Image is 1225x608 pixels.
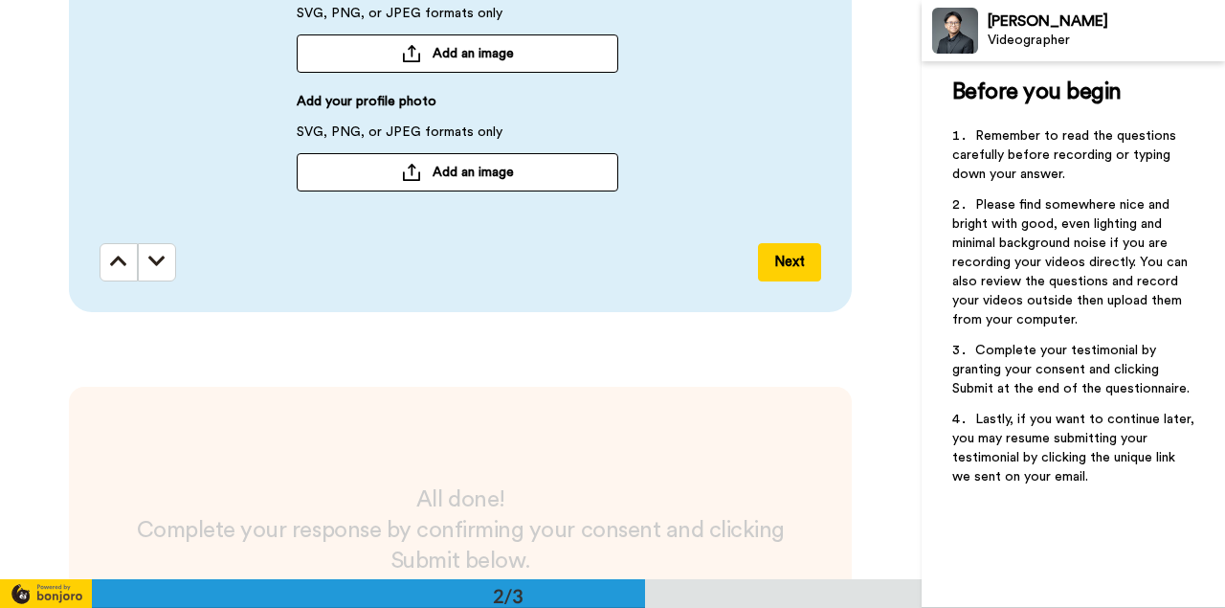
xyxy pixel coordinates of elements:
[297,34,618,73] button: Add an image
[297,123,502,153] span: SVG, PNG, or JPEG formats only
[952,80,1122,103] span: Before you begin
[932,8,978,54] img: Profile Image
[297,153,618,191] button: Add an image
[952,129,1180,181] span: Remember to read the questions carefully before recording or typing down your answer.
[297,92,436,123] span: Add your profile photo
[952,413,1198,484] span: Lastly, if you want to continue later, you may resume submitting your testimonial by clicking the...
[433,163,514,182] span: Add an image
[952,198,1192,327] span: Please find somewhere nice and bright with good, even lighting and minimal background noise if yo...
[988,33,1224,49] div: Videographer
[297,4,502,34] span: SVG, PNG, or JPEG formats only
[433,44,514,63] span: Add an image
[758,243,821,281] button: Next
[988,12,1224,31] div: [PERSON_NAME]
[952,344,1190,395] span: Complete your testimonial by granting your consent and clicking Submit at the end of the question...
